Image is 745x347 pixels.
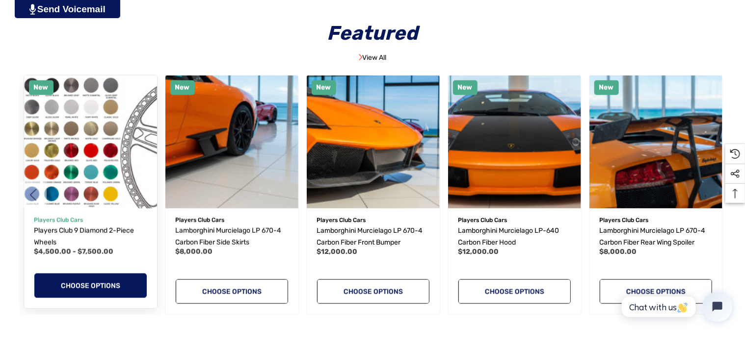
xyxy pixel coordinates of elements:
[589,75,722,208] img: Lamborghini Murcielago LP 670-4 Carbon Fiber Rear Wing Spoiler
[176,214,288,226] p: Players Club Cars
[320,22,425,45] span: Featured
[29,4,36,15] img: PjwhLS0gR2VuZXJhdG9yOiBHcmF2aXQuaW8gLS0+PHN2ZyB4bWxucz0iaHR0cDovL3d3dy53My5vcmcvMjAwMC9zdmciIHhtb...
[17,69,163,215] img: Players Club 9 Diamond 2-Piece Wheels
[458,226,559,247] span: Lamborghini Murcielago LP-640 Carbon Fiber Hood
[458,279,571,304] a: Choose Options
[34,83,49,92] span: New
[317,225,429,248] a: Lamborghini Murcielago LP 670-4 Carbon Fiber Front Bumper,$12,000.00
[458,225,571,248] a: Lamborghini Murcielago LP-640 Carbon Fiber Hood,$12,000.00
[176,248,213,256] span: $8,000.00
[458,214,571,226] p: Players Club Cars
[611,284,741,330] iframe: Tidio Chat
[165,75,298,208] a: Lamborghini Murcielago LP 670-4 Carbon Fiber Side Skirts,$8,000.00
[589,75,722,208] a: Lamborghini Murcielago LP 670-4 Carbon Fiber Rear Wing Spoiler,$8,000.00
[307,75,440,208] a: Lamborghini Murcielago LP 670-4 Carbon Fiber Front Bumper,$12,000.00
[34,273,147,298] a: Choose Options
[34,226,134,247] span: Players Club 9 Diamond 2-Piece Wheels
[317,248,358,256] span: $12,000.00
[317,214,429,226] p: Players Club Cars
[600,225,712,248] a: Lamborghini Murcielago LP 670-4 Carbon Fiber Rear Wing Spoiler,$8,000.00
[165,75,298,208] img: Lamborghini Murcielago LP 670-4 Carbon Fiber Side Skirts
[448,75,581,208] img: Lamborghini Murcielago LP-640 Carbon Fiber Hood
[176,225,288,248] a: Lamborghini Murcielago LP 670-4 Carbon Fiber Side Skirts,$8,000.00
[725,189,745,198] svg: Top
[34,225,147,248] a: Players Club 9 Diamond 2-Piece Wheels,Price range from $4,500.00 to $7,500.00
[176,279,288,304] a: Choose Options
[359,53,387,62] a: View All
[307,75,440,208] img: Lamborghini Murcielago LP 670-4 Carbon Fiber Front Bumper
[599,83,614,92] span: New
[359,54,363,61] img: Image Banner
[458,83,473,92] span: New
[176,226,282,247] span: Lamborghini Murcielago LP 670-4 Carbon Fiber Side Skirts
[175,83,190,92] span: New
[730,169,740,179] svg: Social Media
[34,214,147,226] p: Players Club Cars
[34,248,114,256] span: $4,500.00 - $7,500.00
[317,279,429,304] a: Choose Options
[317,226,423,247] span: Lamborghini Murcielago LP 670-4 Carbon Fiber Front Bumper
[24,75,157,208] a: Players Club 9 Diamond 2-Piece Wheels,Price range from $4,500.00 to $7,500.00
[458,248,499,256] span: $12,000.00
[600,214,712,226] p: Players Club Cars
[600,248,637,256] span: $8,000.00
[20,181,47,208] button: Go to slide 3 of 3
[730,149,740,159] svg: Recently Viewed
[448,75,581,208] a: Lamborghini Murcielago LP-640 Carbon Fiber Hood,$12,000.00
[600,279,712,304] a: Choose Options
[317,83,331,92] span: New
[600,226,706,247] span: Lamborghini Murcielago LP 670-4 Carbon Fiber Rear Wing Spoiler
